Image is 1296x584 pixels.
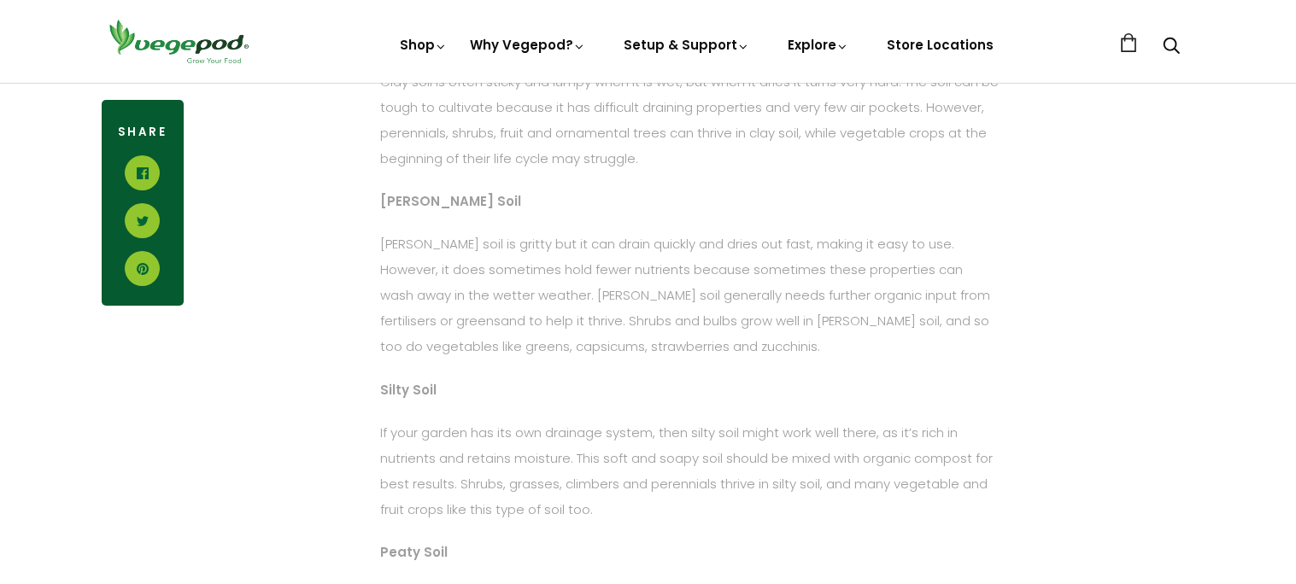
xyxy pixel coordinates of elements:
strong: Peaty Soil [380,543,448,561]
a: Shop [400,36,448,54]
p: [PERSON_NAME] soil is gritty but it can drain quickly and dries out fast, making it easy to use. ... [380,231,999,359]
a: Store Locations [887,36,994,54]
strong: [PERSON_NAME] Soil [380,192,521,210]
a: Explore [788,36,849,54]
span: Share [118,124,167,140]
p: If your garden has its own drainage system, then silty soil might work well there, as it’s rich i... [380,420,999,523]
img: Vegepod [102,17,255,66]
p: Clay soil is often sticky and lumpy when it is wet, but when it dries it turns very hard. The soi... [380,69,999,172]
strong: Silty Soil [380,381,437,399]
a: Why Vegepod? [470,36,586,54]
a: Search [1163,38,1180,56]
a: Setup & Support [624,36,750,54]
